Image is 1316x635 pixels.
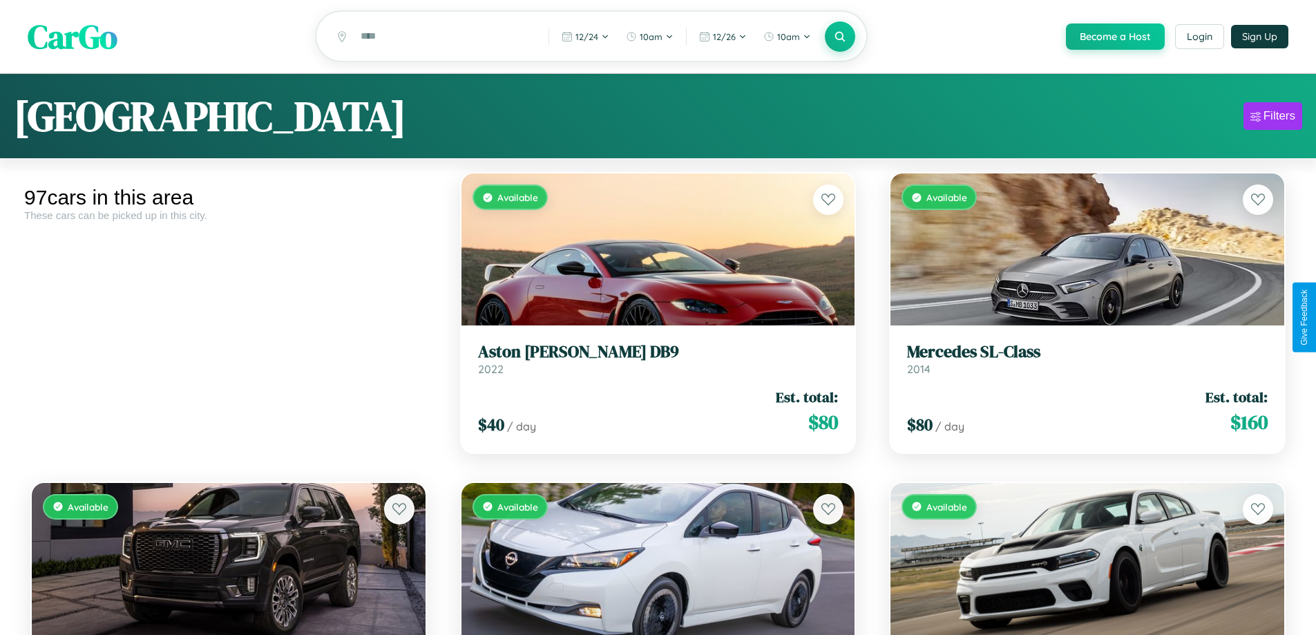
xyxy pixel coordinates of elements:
[497,501,538,513] span: Available
[1066,23,1165,50] button: Become a Host
[68,501,108,513] span: Available
[1230,408,1268,436] span: $ 160
[507,419,536,433] span: / day
[776,387,838,407] span: Est. total:
[640,31,662,42] span: 10am
[1175,24,1224,49] button: Login
[24,209,433,221] div: These cars can be picked up in this city.
[935,419,964,433] span: / day
[907,413,933,436] span: $ 80
[478,342,839,362] h3: Aston [PERSON_NAME] DB9
[907,342,1268,376] a: Mercedes SL-Class2014
[24,186,433,209] div: 97 cars in this area
[14,88,406,144] h1: [GEOGRAPHIC_DATA]
[713,31,736,42] span: 12 / 26
[926,501,967,513] span: Available
[808,408,838,436] span: $ 80
[478,362,504,376] span: 2022
[619,26,680,48] button: 10am
[907,342,1268,362] h3: Mercedes SL-Class
[1299,290,1309,345] div: Give Feedback
[926,191,967,203] span: Available
[555,26,616,48] button: 12/24
[1263,109,1295,123] div: Filters
[777,31,800,42] span: 10am
[28,14,117,59] span: CarGo
[692,26,754,48] button: 12/26
[575,31,598,42] span: 12 / 24
[497,191,538,203] span: Available
[478,413,504,436] span: $ 40
[1205,387,1268,407] span: Est. total:
[478,342,839,376] a: Aston [PERSON_NAME] DB92022
[756,26,818,48] button: 10am
[1231,25,1288,48] button: Sign Up
[907,362,931,376] span: 2014
[1243,102,1302,130] button: Filters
